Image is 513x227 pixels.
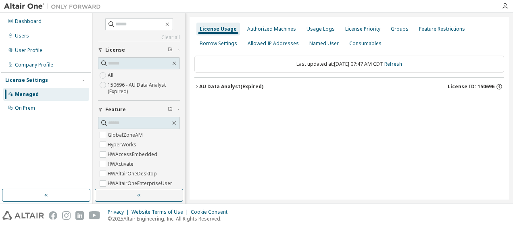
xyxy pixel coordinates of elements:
button: Feature [98,101,180,119]
label: GlobalZoneAM [108,130,144,140]
div: Managed [15,91,39,98]
img: youtube.svg [89,211,100,220]
div: Last updated at: [DATE] 07:47 AM CDT [194,56,504,73]
label: All [108,71,115,80]
div: AU Data Analyst (Expired) [199,83,263,90]
div: Allowed IP Addresses [248,40,299,47]
button: License [98,41,180,59]
div: Privacy [108,209,131,215]
div: Usage Logs [307,26,335,32]
label: HWAltairOneEnterpriseUser [108,179,174,188]
div: Authorized Machines [247,26,296,32]
img: instagram.svg [62,211,71,220]
span: Clear filter [168,106,173,113]
span: Feature [105,106,126,113]
div: User Profile [15,47,42,54]
div: Named User [309,40,339,47]
p: © 2025 Altair Engineering, Inc. All Rights Reserved. [108,215,232,222]
button: AU Data Analyst(Expired)License ID: 150696 [194,78,504,96]
label: 150696 - AU Data Analyst (Expired) [108,80,180,96]
label: HWAltairOneDesktop [108,169,158,179]
div: Users [15,33,29,39]
a: Clear all [98,34,180,41]
div: Groups [391,26,409,32]
div: License Settings [5,77,48,83]
img: linkedin.svg [75,211,84,220]
img: facebook.svg [49,211,57,220]
div: Company Profile [15,62,53,68]
span: License ID: 150696 [448,83,494,90]
div: License Priority [345,26,380,32]
div: License Usage [200,26,237,32]
div: Cookie Consent [191,209,232,215]
span: Clear filter [168,47,173,53]
label: HyperWorks [108,140,138,150]
div: Consumables [349,40,382,47]
label: HWAccessEmbedded [108,150,159,159]
label: HWActivate [108,159,135,169]
div: Website Terms of Use [131,209,191,215]
img: altair_logo.svg [2,211,44,220]
div: Feature Restrictions [419,26,465,32]
div: On Prem [15,105,35,111]
div: Borrow Settings [200,40,237,47]
img: Altair One [4,2,105,10]
span: License [105,47,125,53]
a: Refresh [384,60,402,67]
div: Dashboard [15,18,42,25]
